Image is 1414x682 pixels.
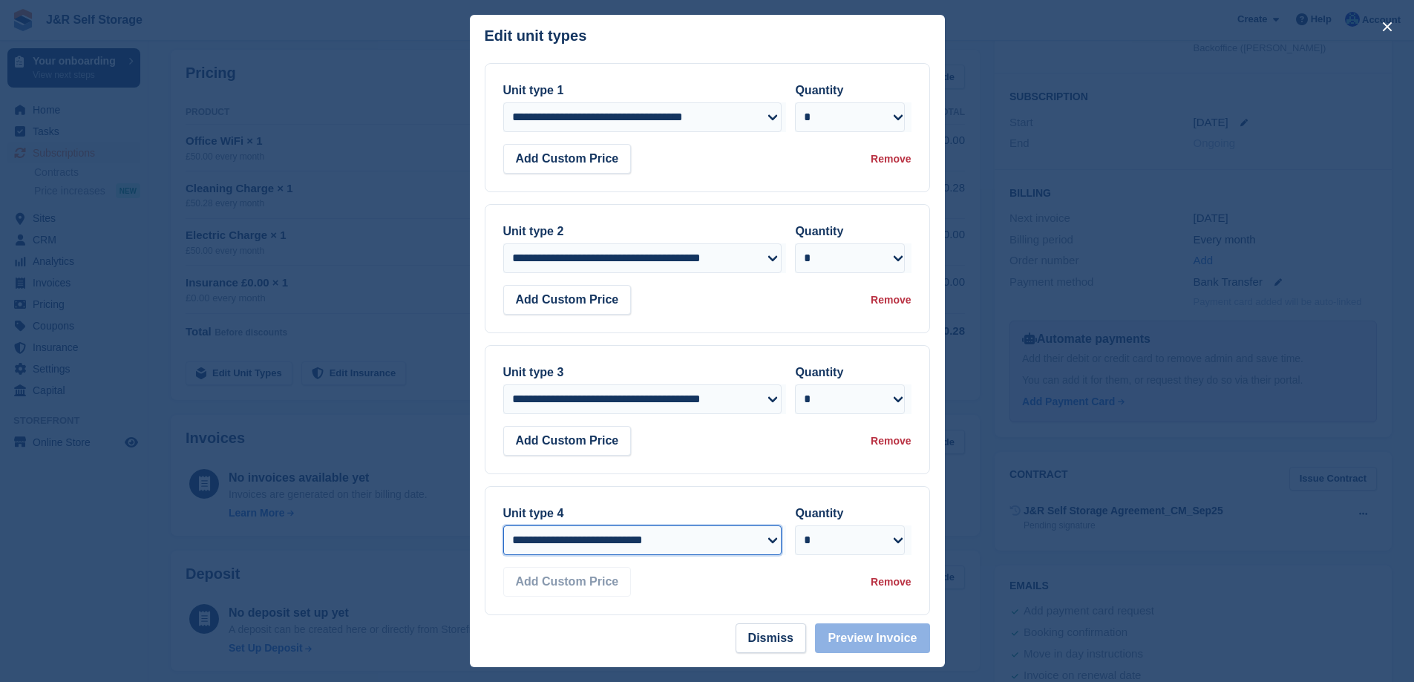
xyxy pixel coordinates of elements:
button: Add Custom Price [503,144,632,174]
label: Unit type 2 [503,225,564,237]
label: Unit type 3 [503,366,564,378]
label: Quantity [795,225,843,237]
label: Quantity [795,507,843,519]
div: Remove [871,433,911,449]
label: Quantity [795,366,843,378]
button: close [1375,15,1399,39]
button: Dismiss [736,623,806,653]
button: Add Custom Price [503,567,632,597]
button: Preview Invoice [815,623,929,653]
label: Quantity [795,84,843,96]
div: Remove [871,292,911,308]
div: Remove [871,151,911,167]
div: Remove [871,574,911,590]
p: Edit unit types [485,27,587,45]
label: Unit type 4 [503,507,564,519]
button: Add Custom Price [503,285,632,315]
label: Unit type 1 [503,84,564,96]
button: Add Custom Price [503,426,632,456]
